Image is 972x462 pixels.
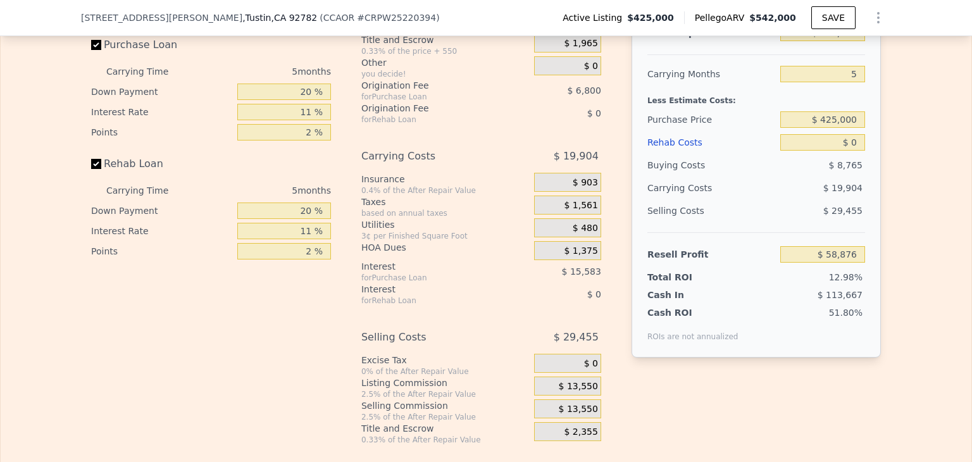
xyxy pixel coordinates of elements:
[91,82,232,102] div: Down Payment
[194,61,331,82] div: 5 months
[564,246,597,257] span: $ 1,375
[559,404,598,415] span: $ 13,550
[647,319,738,342] div: ROIs are not annualized
[361,173,529,185] div: Insurance
[361,326,502,349] div: Selling Costs
[361,377,529,389] div: Listing Commission
[647,243,775,266] div: Resell Profit
[361,185,529,196] div: 0.4% of the After Repair Value
[106,61,189,82] div: Carrying Time
[361,296,502,306] div: for Rehab Loan
[695,11,750,24] span: Pellego ARV
[361,92,502,102] div: for Purchase Loan
[554,326,599,349] span: $ 29,455
[91,159,101,169] input: Rehab Loan
[91,221,232,241] div: Interest Rate
[361,196,529,208] div: Taxes
[361,79,502,92] div: Origination Fee
[562,266,601,277] span: $ 15,583
[242,11,317,24] span: , Tustin
[749,13,796,23] span: $542,000
[361,241,529,254] div: HOA Dues
[647,199,775,222] div: Selling Costs
[361,115,502,125] div: for Rehab Loan
[361,435,529,445] div: 0.33% of the After Repair Value
[271,13,317,23] span: , CA 92782
[647,177,726,199] div: Carrying Costs
[829,160,863,170] span: $ 8,765
[361,69,529,79] div: you decide!
[647,108,775,131] div: Purchase Price
[361,208,529,218] div: based on annual taxes
[361,399,529,412] div: Selling Commission
[361,354,529,366] div: Excise Tax
[811,6,856,29] button: SAVE
[361,46,529,56] div: 0.33% of the price + 550
[194,180,331,201] div: 5 months
[554,145,599,168] span: $ 19,904
[91,201,232,221] div: Down Payment
[361,56,529,69] div: Other
[647,131,775,154] div: Rehab Costs
[647,63,775,85] div: Carrying Months
[866,5,891,30] button: Show Options
[361,389,529,399] div: 2.5% of the After Repair Value
[361,218,529,231] div: Utilities
[323,13,355,23] span: CCAOR
[91,40,101,50] input: Purchase Loan
[361,145,502,168] div: Carrying Costs
[91,153,232,175] label: Rehab Loan
[647,306,738,319] div: Cash ROI
[647,271,726,284] div: Total ROI
[91,102,232,122] div: Interest Rate
[91,34,232,56] label: Purchase Loan
[564,427,597,438] span: $ 2,355
[361,422,529,435] div: Title and Escrow
[361,412,529,422] div: 2.5% of the After Repair Value
[564,200,597,211] span: $ 1,561
[559,381,598,392] span: $ 13,550
[823,183,863,193] span: $ 19,904
[829,272,863,282] span: 12.98%
[823,206,863,216] span: $ 29,455
[587,289,601,299] span: $ 0
[627,11,674,24] span: $425,000
[361,260,502,273] div: Interest
[647,85,865,108] div: Less Estimate Costs:
[584,358,598,370] span: $ 0
[563,11,627,24] span: Active Listing
[647,154,775,177] div: Buying Costs
[91,122,232,142] div: Points
[573,223,598,234] span: $ 480
[361,231,529,241] div: 3¢ per Finished Square Foot
[564,38,597,49] span: $ 1,965
[361,283,502,296] div: Interest
[584,61,598,72] span: $ 0
[361,273,502,283] div: for Purchase Loan
[320,11,439,24] div: ( )
[81,11,242,24] span: [STREET_ADDRESS][PERSON_NAME]
[829,308,863,318] span: 51.80%
[587,108,601,118] span: $ 0
[361,102,502,115] div: Origination Fee
[357,13,436,23] span: # CRPW25220394
[573,177,598,189] span: $ 903
[361,34,529,46] div: Title and Escrow
[647,289,726,301] div: Cash In
[91,241,232,261] div: Points
[106,180,189,201] div: Carrying Time
[361,366,529,377] div: 0% of the After Repair Value
[567,85,601,96] span: $ 6,800
[818,290,863,300] span: $ 113,667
